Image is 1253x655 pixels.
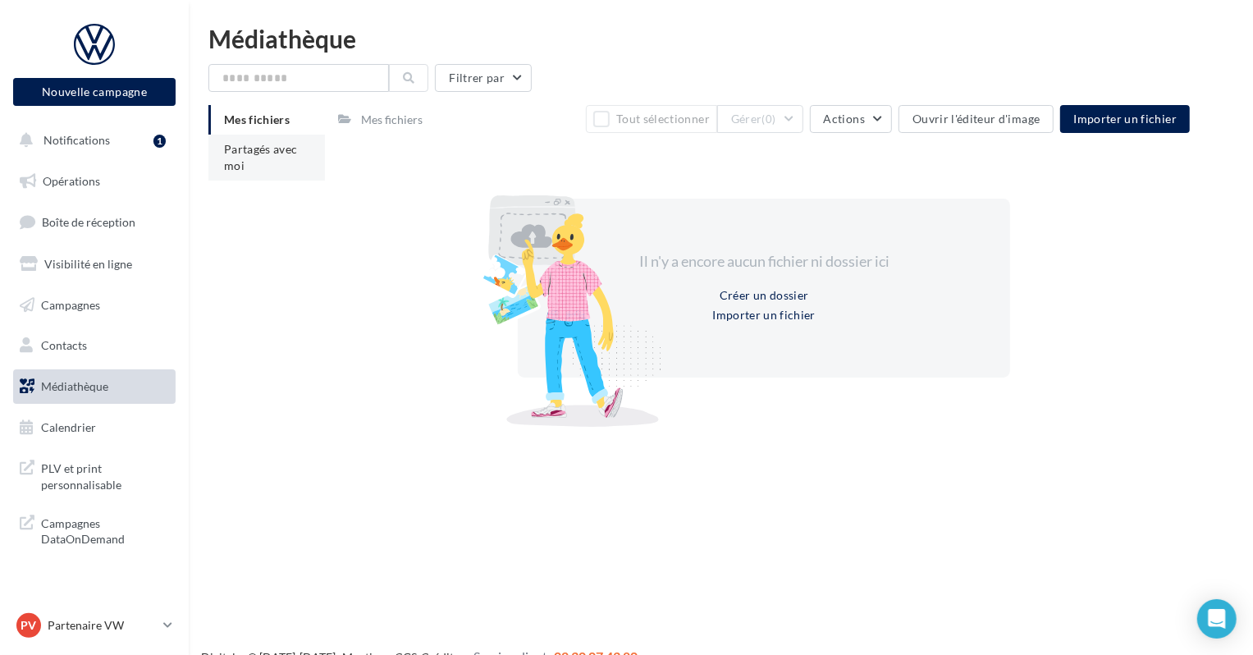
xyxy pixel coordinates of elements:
[41,379,108,393] span: Médiathèque
[41,512,169,547] span: Campagnes DataOnDemand
[21,617,37,634] span: PV
[10,328,179,363] a: Contacts
[824,112,865,126] span: Actions
[43,133,110,147] span: Notifications
[41,420,96,434] span: Calendrier
[1060,105,1190,133] button: Importer un fichier
[42,215,135,229] span: Boîte de réception
[48,617,157,634] p: Partenaire VW
[10,164,179,199] a: Opérations
[713,286,816,305] button: Créer un dossier
[10,369,179,404] a: Médiathèque
[43,174,100,188] span: Opérations
[41,338,87,352] span: Contacts
[706,305,822,325] button: Importer un fichier
[10,451,179,499] a: PLV et print personnalisable
[13,610,176,641] a: PV Partenaire VW
[224,112,290,126] span: Mes fichiers
[10,288,179,323] a: Campagnes
[41,457,169,492] span: PLV et print personnalisable
[10,204,179,240] a: Boîte de réception
[10,247,179,282] a: Visibilité en ligne
[717,105,803,133] button: Gérer(0)
[762,112,776,126] span: (0)
[435,64,532,92] button: Filtrer par
[153,135,166,148] div: 1
[586,105,717,133] button: Tout sélectionner
[10,410,179,445] a: Calendrier
[208,26,1233,51] div: Médiathèque
[810,105,892,133] button: Actions
[361,112,423,128] div: Mes fichiers
[899,105,1054,133] button: Ouvrir l'éditeur d'image
[41,297,100,311] span: Campagnes
[1073,112,1177,126] span: Importer un fichier
[10,123,172,158] button: Notifications 1
[10,506,179,554] a: Campagnes DataOnDemand
[224,142,298,172] span: Partagés avec moi
[44,257,132,271] span: Visibilité en ligne
[13,78,176,106] button: Nouvelle campagne
[639,252,889,270] span: Il n'y a encore aucun fichier ni dossier ici
[1197,599,1237,639] div: Open Intercom Messenger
